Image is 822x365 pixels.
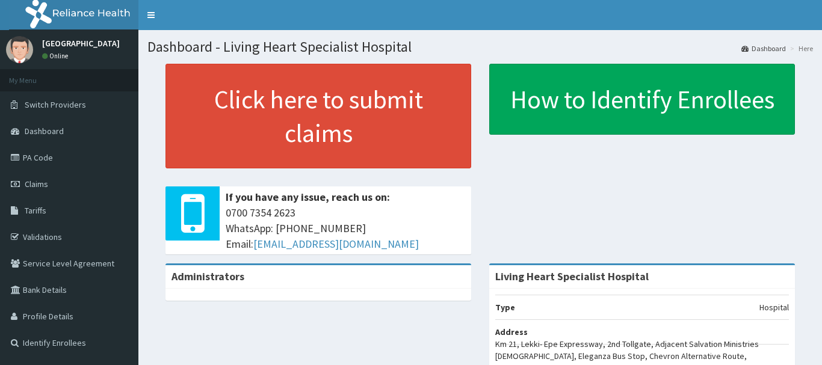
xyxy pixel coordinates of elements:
[147,39,813,55] h1: Dashboard - Living Heart Specialist Hospital
[226,205,465,251] span: 0700 7354 2623 WhatsApp: [PHONE_NUMBER] Email:
[25,179,48,189] span: Claims
[495,327,528,337] b: Address
[787,43,813,54] li: Here
[495,269,649,283] strong: Living Heart Specialist Hospital
[42,52,71,60] a: Online
[741,43,786,54] a: Dashboard
[495,302,515,313] b: Type
[42,39,120,48] p: [GEOGRAPHIC_DATA]
[759,301,789,313] p: Hospital
[25,99,86,110] span: Switch Providers
[25,126,64,136] span: Dashboard
[253,237,419,251] a: [EMAIL_ADDRESS][DOMAIN_NAME]
[226,190,390,204] b: If you have any issue, reach us on:
[25,205,46,216] span: Tariffs
[6,36,33,63] img: User Image
[489,64,795,135] a: How to Identify Enrollees
[165,64,471,168] a: Click here to submit claims
[172,269,244,283] b: Administrators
